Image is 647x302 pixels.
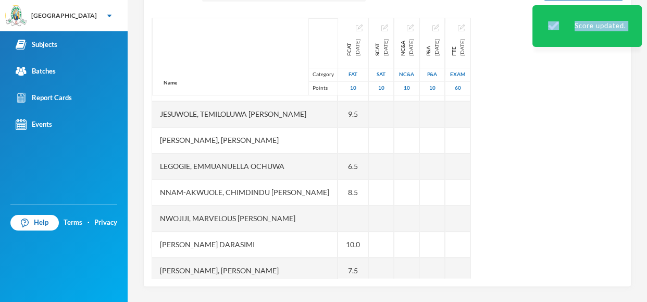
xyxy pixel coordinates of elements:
[450,39,458,56] span: FTE
[381,23,388,32] button: Edit Assessment
[407,23,414,32] button: Edit Assessment
[152,127,338,153] div: [PERSON_NAME], [PERSON_NAME]
[399,39,415,56] div: Note Check And Assignment
[394,68,419,81] div: Notecheck And Attendance
[532,5,642,47] div: Score updated.
[16,66,56,77] div: Batches
[338,232,368,258] div: 10.0
[31,11,97,20] div: [GEOGRAPHIC_DATA]
[88,218,90,228] div: ·
[338,81,368,95] div: 10
[356,25,363,31] img: edit
[338,153,368,179] div: 6.5
[399,39,407,56] span: NC&A
[432,25,439,31] img: edit
[152,101,338,127] div: Jesuwole, Temiloluwa [PERSON_NAME]
[381,25,388,31] img: edit
[420,68,444,81] div: Project And Assignment
[338,101,368,127] div: 9.5
[369,81,393,95] div: 10
[10,215,59,231] a: Help
[445,68,470,81] div: Examination
[424,39,441,56] div: Project And Assignment
[152,206,338,232] div: Nwojiji, Marvelous [PERSON_NAME]
[373,39,390,56] div: Second Continuous Assessment Test
[152,258,338,284] div: [PERSON_NAME], [PERSON_NAME]
[345,39,353,56] span: FCAT
[345,39,362,56] div: First Continuous Assessment Test
[16,39,57,50] div: Subjects
[356,23,363,32] button: Edit Assessment
[152,179,338,206] div: Nnam-akwuole, Chimdindu [PERSON_NAME]
[338,179,368,206] div: 8.5
[424,39,432,56] span: P&A
[152,232,338,258] div: [PERSON_NAME] Darasimi
[450,39,466,56] div: First Term Examination
[338,258,368,284] div: 7.5
[308,81,338,95] div: Points
[6,6,27,27] img: logo
[458,25,465,31] img: edit
[338,68,368,81] div: First Assessment Test
[16,119,52,130] div: Events
[369,68,393,81] div: Second Assessment Test
[407,25,414,31] img: edit
[432,23,439,32] button: Edit Assessment
[152,153,338,179] div: Legogie, Emmuanuella Ochuwa
[458,23,465,32] button: Edit Assessment
[394,81,419,95] div: 10
[64,218,82,228] a: Terms
[94,218,117,228] a: Privacy
[16,92,72,103] div: Report Cards
[420,81,444,95] div: 10
[445,81,470,95] div: 60
[308,68,338,81] div: Category
[153,70,188,95] div: Name
[373,39,381,56] span: SCAT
